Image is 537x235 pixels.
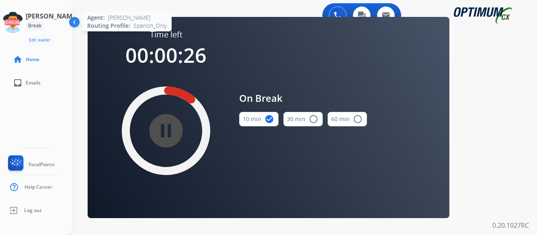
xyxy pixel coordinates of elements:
[150,29,182,40] span: Time left
[26,56,39,63] span: Home
[328,112,367,126] button: 60 min
[13,78,23,88] mat-icon: inbox
[26,21,44,31] div: Break
[87,14,105,22] span: Agent:
[29,161,55,168] span: FocalPoints
[25,184,52,190] span: Help Center
[13,55,23,64] mat-icon: home
[353,114,363,124] mat-icon: radio_button_unchecked
[492,221,529,230] p: 0.20.1027RC
[133,22,167,30] span: Spanish_Only
[108,14,150,22] span: [PERSON_NAME]
[26,80,41,86] span: Emails
[87,22,130,30] span: Routing Profile:
[264,114,274,124] mat-icon: check_circle
[309,114,318,124] mat-icon: radio_button_unchecked
[161,126,171,136] mat-icon: pause_circle_filled
[24,207,42,214] span: Log out
[26,11,78,21] h3: [PERSON_NAME]
[239,91,367,105] span: On Break
[6,155,55,174] a: FocalPoints
[283,112,323,126] button: 30 min
[125,41,207,69] span: 00:00:26
[26,35,53,45] button: Edit Avatar
[239,112,279,126] button: 10 min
